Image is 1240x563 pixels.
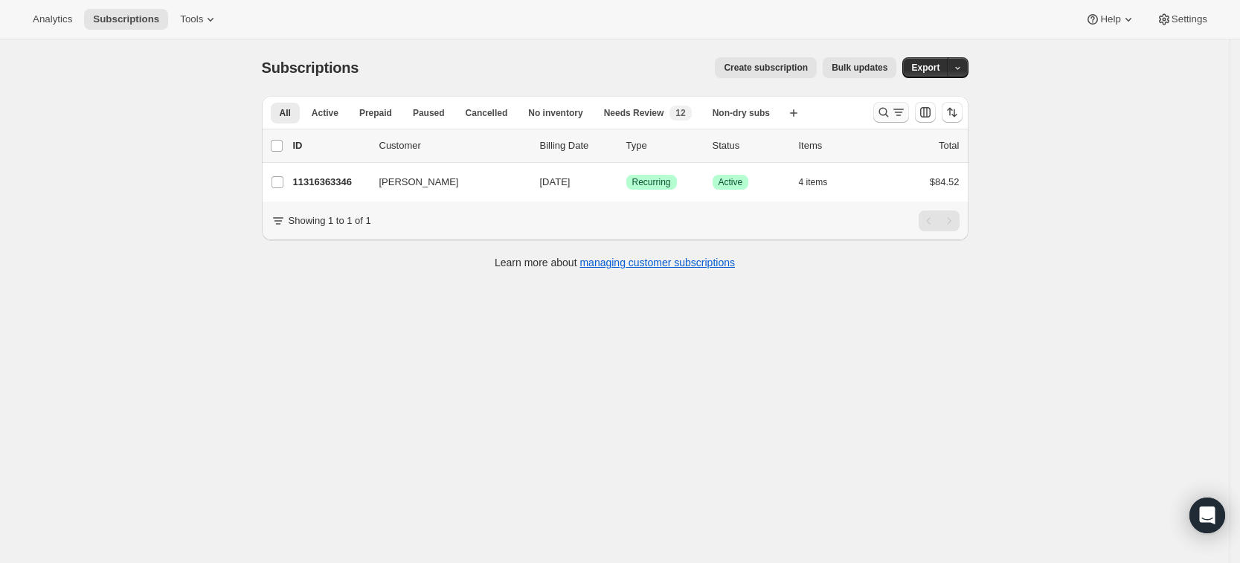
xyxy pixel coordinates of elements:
[413,107,445,119] span: Paused
[823,57,896,78] button: Bulk updates
[832,62,887,74] span: Bulk updates
[942,102,963,123] button: Sort the results
[33,13,72,25] span: Analytics
[799,176,828,188] span: 4 items
[293,172,960,193] div: 11316363346[PERSON_NAME][DATE]SuccessRecurringSuccessActive4 items$84.52
[312,107,338,119] span: Active
[370,170,519,194] button: [PERSON_NAME]
[293,175,367,190] p: 11316363346
[713,107,770,119] span: Non-dry subs
[495,255,735,270] p: Learn more about
[379,175,459,190] span: [PERSON_NAME]
[713,138,787,153] p: Status
[359,107,392,119] span: Prepaid
[715,57,817,78] button: Create subscription
[626,138,701,153] div: Type
[1076,9,1144,30] button: Help
[911,62,939,74] span: Export
[902,57,948,78] button: Export
[280,107,291,119] span: All
[632,176,671,188] span: Recurring
[466,107,508,119] span: Cancelled
[84,9,168,30] button: Subscriptions
[1148,9,1216,30] button: Settings
[579,257,735,268] a: managing customer subscriptions
[930,176,960,187] span: $84.52
[799,138,873,153] div: Items
[540,176,571,187] span: [DATE]
[293,138,960,153] div: IDCustomerBilling DateTypeStatusItemsTotal
[1189,498,1225,533] div: Open Intercom Messenger
[171,9,227,30] button: Tools
[93,13,159,25] span: Subscriptions
[540,138,614,153] p: Billing Date
[379,138,528,153] p: Customer
[1100,13,1120,25] span: Help
[675,107,685,119] span: 12
[262,59,359,76] span: Subscriptions
[873,102,909,123] button: Search and filter results
[180,13,203,25] span: Tools
[919,210,960,231] nav: Pagination
[724,62,808,74] span: Create subscription
[1172,13,1207,25] span: Settings
[915,102,936,123] button: Customize table column order and visibility
[528,107,582,119] span: No inventory
[24,9,81,30] button: Analytics
[719,176,743,188] span: Active
[799,172,844,193] button: 4 items
[293,138,367,153] p: ID
[939,138,959,153] p: Total
[289,213,371,228] p: Showing 1 to 1 of 1
[782,103,806,123] button: Create new view
[604,107,664,119] span: Needs Review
